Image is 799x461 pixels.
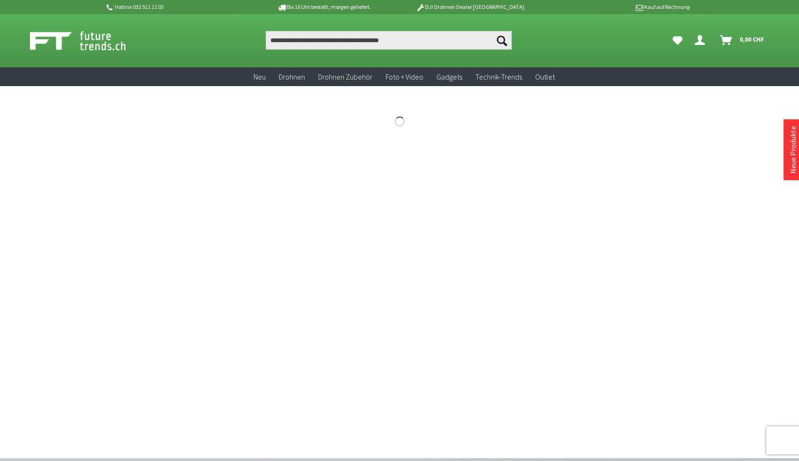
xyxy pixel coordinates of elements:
span: Drohnen Zubehör [318,72,372,81]
a: Outlet [529,67,561,87]
a: Foto + Video [379,67,430,87]
a: Dein Konto [691,31,712,50]
button: Suchen [492,31,512,50]
span: Drohnen [279,72,305,81]
a: Drohnen Zubehör [312,67,379,87]
span: Outlet [535,72,555,81]
span: 0,00 CHF [740,32,764,47]
span: Neu [254,72,266,81]
a: Neue Produkte [788,126,798,174]
p: Kauf auf Rechnung [543,1,689,13]
a: Technik-Trends [469,67,529,87]
a: Warenkorb [716,31,769,50]
a: Drohnen [272,67,312,87]
span: Gadgets [436,72,462,81]
img: Shop Futuretrends - zur Startseite wechseln [30,29,146,52]
a: Gadgets [430,67,469,87]
p: Bis 16 Uhr bestellt, morgen geliefert. [251,1,397,13]
p: DJI Drohnen Dealer [GEOGRAPHIC_DATA] [397,1,543,13]
a: Neu [247,67,272,87]
span: Foto + Video [385,72,423,81]
a: Meine Favoriten [668,31,687,50]
input: Produkt, Marke, Kategorie, EAN, Artikelnummer… [266,31,512,50]
p: Hotline 032 511 11 03 [105,1,251,13]
span: Technik-Trends [475,72,522,81]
